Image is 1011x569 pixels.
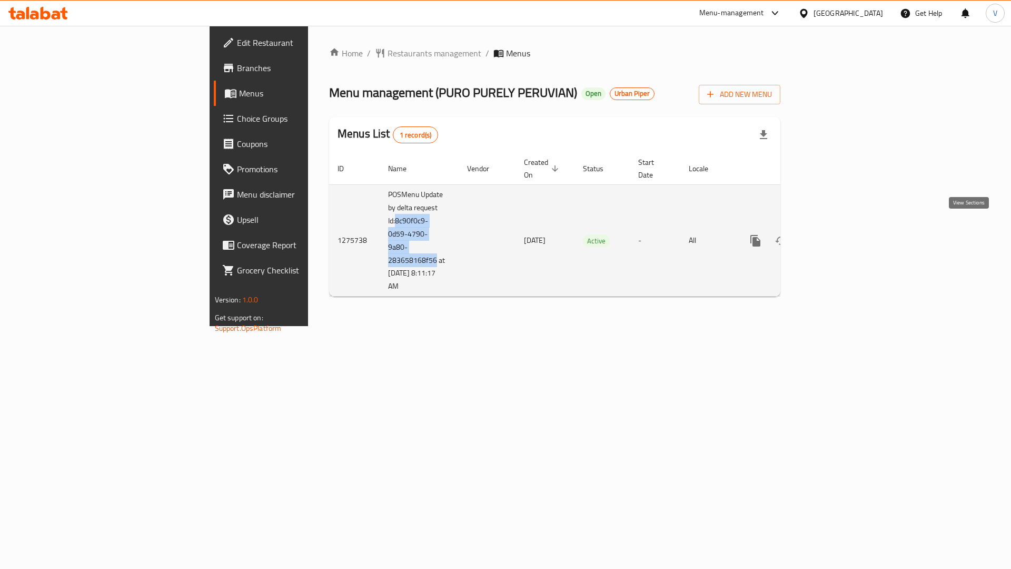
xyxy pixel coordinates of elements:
[380,184,459,297] td: POSMenu Update by delta request Id:8c90f0c9-0d59-4790-9a80-283658168f56 at [DATE] 8:11:17 AM
[215,293,241,307] span: Version:
[467,162,503,175] span: Vendor
[214,258,379,283] a: Grocery Checklist
[214,207,379,232] a: Upsell
[214,55,379,81] a: Branches
[237,112,370,125] span: Choice Groups
[214,156,379,182] a: Promotions
[707,88,772,101] span: Add New Menu
[814,7,883,19] div: [GEOGRAPHIC_DATA]
[393,130,438,140] span: 1 record(s)
[237,36,370,49] span: Edit Restaurant
[237,163,370,175] span: Promotions
[214,182,379,207] a: Menu disclaimer
[338,126,438,143] h2: Menus List
[215,321,282,335] a: Support.OpsPlatform
[743,228,768,253] button: more
[393,126,439,143] div: Total records count
[583,234,610,247] div: Active
[214,232,379,258] a: Coverage Report
[329,81,577,104] span: Menu management ( PURO PURELY PERUVIAN )
[237,239,370,251] span: Coverage Report
[338,162,358,175] span: ID
[329,153,853,297] table: enhanced table
[993,7,997,19] span: V
[388,162,420,175] span: Name
[214,30,379,55] a: Edit Restaurant
[768,228,794,253] button: Change Status
[329,47,780,60] nav: breadcrumb
[581,87,606,100] div: Open
[680,184,735,297] td: All
[215,311,263,325] span: Get support on:
[237,62,370,74] span: Branches
[751,122,776,148] div: Export file
[214,81,379,106] a: Menus
[583,235,610,247] span: Active
[638,156,668,181] span: Start Date
[237,188,370,201] span: Menu disclaimer
[581,89,606,98] span: Open
[630,184,680,297] td: -
[214,131,379,156] a: Coupons
[375,47,481,60] a: Restaurants management
[583,162,617,175] span: Status
[239,87,370,100] span: Menus
[242,293,259,307] span: 1.0.0
[689,162,722,175] span: Locale
[237,264,370,277] span: Grocery Checklist
[610,89,654,98] span: Urban Piper
[388,47,481,60] span: Restaurants management
[735,153,853,185] th: Actions
[699,7,764,19] div: Menu-management
[524,156,562,181] span: Created On
[237,213,370,226] span: Upsell
[699,85,780,104] button: Add New Menu
[524,233,546,247] span: [DATE]
[214,106,379,131] a: Choice Groups
[237,138,370,150] span: Coupons
[506,47,530,60] span: Menus
[485,47,489,60] li: /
